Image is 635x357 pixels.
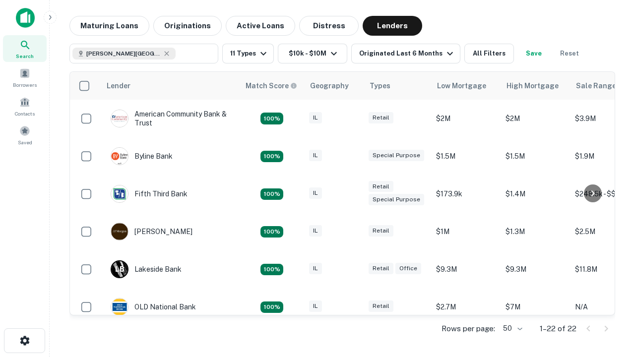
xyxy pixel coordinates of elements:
[364,72,431,100] th: Types
[437,80,486,92] div: Low Mortgage
[309,300,322,312] div: IL
[278,44,347,63] button: $10k - $10M
[310,80,349,92] div: Geography
[153,16,222,36] button: Originations
[260,226,283,238] div: Matching Properties: 2, hasApolloMatch: undefined
[501,72,570,100] th: High Mortgage
[111,185,188,203] div: Fifth Third Bank
[16,52,34,60] span: Search
[101,72,240,100] th: Lender
[246,80,295,91] h6: Match Score
[351,44,460,63] button: Originated Last 6 Months
[309,225,322,237] div: IL
[370,80,390,92] div: Types
[507,80,559,92] div: High Mortgage
[369,225,393,237] div: Retail
[226,16,295,36] button: Active Loans
[3,64,47,91] a: Borrowers
[240,72,304,100] th: Capitalize uses an advanced AI algorithm to match your search with the best lender. The match sco...
[501,288,570,326] td: $7M
[369,263,393,274] div: Retail
[369,181,393,192] div: Retail
[369,112,393,123] div: Retail
[304,72,364,100] th: Geography
[260,151,283,163] div: Matching Properties: 2, hasApolloMatch: undefined
[501,175,570,213] td: $1.4M
[501,100,570,137] td: $2M
[15,110,35,118] span: Contacts
[518,44,550,63] button: Save your search to get updates of matches that match your search criteria.
[431,137,501,175] td: $1.5M
[111,110,128,127] img: picture
[431,213,501,250] td: $1M
[540,323,576,335] p: 1–22 of 22
[309,150,322,161] div: IL
[3,121,47,148] a: Saved
[107,80,130,92] div: Lender
[260,301,283,313] div: Matching Properties: 2, hasApolloMatch: undefined
[359,48,456,59] div: Originated Last 6 Months
[115,264,124,275] p: L B
[16,8,35,28] img: capitalize-icon.png
[363,16,422,36] button: Lenders
[309,187,322,199] div: IL
[86,49,161,58] span: [PERSON_NAME][GEOGRAPHIC_DATA], [GEOGRAPHIC_DATA]
[111,223,128,240] img: picture
[442,323,495,335] p: Rows per page:
[431,72,501,100] th: Low Mortgage
[111,223,192,240] div: [PERSON_NAME]
[13,81,37,89] span: Borrowers
[111,298,196,316] div: OLD National Bank
[111,148,128,165] img: picture
[69,16,149,36] button: Maturing Loans
[431,175,501,213] td: $173.9k
[260,113,283,124] div: Matching Properties: 2, hasApolloMatch: undefined
[260,264,283,276] div: Matching Properties: 3, hasApolloMatch: undefined
[499,321,524,336] div: 50
[464,44,514,63] button: All Filters
[585,278,635,325] iframe: Chat Widget
[111,147,173,165] div: Byline Bank
[111,298,128,315] img: picture
[111,185,128,202] img: picture
[369,194,424,205] div: Special Purpose
[554,44,585,63] button: Reset
[111,110,230,127] div: American Community Bank & Trust
[369,150,424,161] div: Special Purpose
[395,263,421,274] div: Office
[501,250,570,288] td: $9.3M
[431,288,501,326] td: $2.7M
[222,44,274,63] button: 11 Types
[309,263,322,274] div: IL
[260,188,283,200] div: Matching Properties: 2, hasApolloMatch: undefined
[369,300,393,312] div: Retail
[309,112,322,123] div: IL
[501,137,570,175] td: $1.5M
[501,213,570,250] td: $1.3M
[431,250,501,288] td: $9.3M
[576,80,616,92] div: Sale Range
[18,138,32,146] span: Saved
[246,80,297,91] div: Capitalize uses an advanced AI algorithm to match your search with the best lender. The match sco...
[111,260,182,278] div: Lakeside Bank
[299,16,359,36] button: Distress
[3,35,47,62] a: Search
[3,93,47,119] a: Contacts
[431,100,501,137] td: $2M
